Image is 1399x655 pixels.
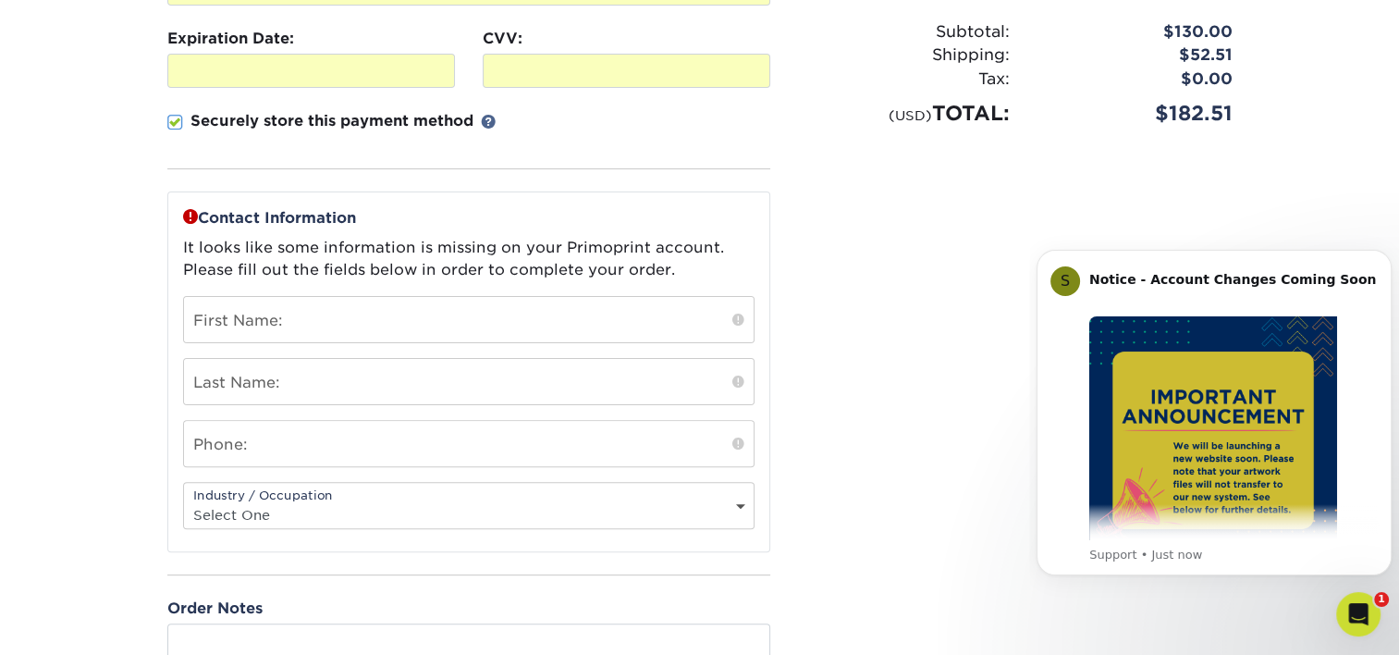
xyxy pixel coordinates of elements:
div: $130.00 [1024,20,1246,44]
iframe: Secure CVC input frame [491,62,762,80]
div: Tax: [801,68,1024,92]
div: Shipping: [801,43,1024,68]
iframe: Intercom live chat [1336,592,1381,636]
p: It looks like some information is missing on your Primoprint account. Please fill out the fields ... [183,237,755,281]
p: Contact Information [183,207,755,229]
div: $182.51 [1024,98,1246,129]
label: CVV: [483,28,522,50]
iframe: Secure expiration date input frame [176,62,447,80]
label: Order Notes [167,598,263,620]
p: Securely store this payment method [190,110,473,132]
span: 1 [1374,592,1389,607]
label: Expiration Date: [167,28,294,50]
div: $0.00 [1024,68,1246,92]
div: $52.51 [1024,43,1246,68]
iframe: Intercom notifications message [1029,227,1399,646]
small: (USD) [889,107,932,123]
div: TOTAL: [801,98,1024,129]
div: Subtotal: [801,20,1024,44]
